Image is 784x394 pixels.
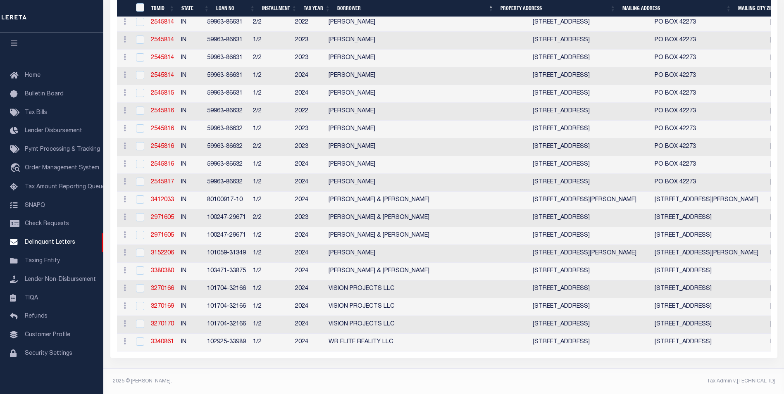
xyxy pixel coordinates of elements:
a: 3270166 [151,286,174,292]
td: 1/2 [250,280,292,298]
td: 1/2 [250,67,292,85]
td: IN [178,245,204,263]
td: 101704-32166 [204,280,250,298]
td: IN [178,209,204,227]
td: 1/2 [250,334,292,351]
td: IN [178,156,204,174]
span: Refunds [25,313,48,319]
a: 2545817 [151,179,174,185]
td: IN [178,280,204,298]
td: PO BOX 42273 [651,103,767,121]
td: 2023 [292,50,325,67]
td: [PERSON_NAME] & [PERSON_NAME] [325,227,529,245]
span: Lender Non-Disbursement [25,277,96,282]
td: 2024 [292,174,325,192]
td: IN [178,192,204,209]
span: TIQA [25,295,38,301]
span: Bulletin Board [25,91,64,97]
td: 2023 [292,121,325,138]
td: [STREET_ADDRESS] [651,263,767,280]
td: [STREET_ADDRESS] [529,316,651,334]
td: [PERSON_NAME] [325,32,529,50]
td: VISION PROJECTS LLC [325,316,529,334]
a: 2971605 [151,233,174,238]
td: [STREET_ADDRESS] [529,174,651,192]
td: 100247-29671 [204,227,250,245]
a: 2545816 [151,126,174,132]
td: IN [178,138,204,156]
td: 59963-86632 [204,138,250,156]
td: 101704-32166 [204,316,250,334]
a: 3340861 [151,339,174,345]
td: [STREET_ADDRESS] [651,334,767,351]
td: IN [178,174,204,192]
a: 2545814 [151,19,174,25]
td: 2024 [292,280,325,298]
td: [PERSON_NAME] [325,85,529,103]
span: Home [25,73,41,78]
td: 2024 [292,85,325,103]
td: PO BOX 42273 [651,138,767,156]
td: 59963-86631 [204,50,250,67]
td: 2024 [292,245,325,263]
a: 3152206 [151,250,174,256]
td: [PERSON_NAME] [325,138,529,156]
td: [PERSON_NAME] [325,14,529,32]
td: [PERSON_NAME] [325,156,529,174]
a: 3380380 [151,268,174,274]
td: 1/2 [250,316,292,334]
td: 2024 [292,192,325,209]
td: [PERSON_NAME] [325,67,529,85]
td: PO BOX 42273 [651,156,767,174]
td: [PERSON_NAME] [325,50,529,67]
span: SNAPQ [25,202,45,208]
td: IN [178,227,204,245]
td: 2024 [292,298,325,316]
td: [STREET_ADDRESS][PERSON_NAME] [529,192,651,209]
td: [STREET_ADDRESS][PERSON_NAME] [529,245,651,263]
td: 2023 [292,138,325,156]
td: 100247-29671 [204,209,250,227]
td: IN [178,50,204,67]
td: 101704-32166 [204,298,250,316]
a: 3270170 [151,321,174,327]
td: IN [178,85,204,103]
td: 2/2 [250,14,292,32]
td: VISION PROJECTS LLC [325,298,529,316]
td: [STREET_ADDRESS] [529,14,651,32]
span: Delinquent Letters [25,240,75,245]
td: IN [178,298,204,316]
div: Tax Admin v.[TECHNICAL_ID] [450,377,775,385]
span: Lender Disbursement [25,128,82,134]
td: WB ELITE REALITY LLC [325,334,529,351]
span: Tax Amount Reporting Queue [25,184,105,190]
div: 2025 © [PERSON_NAME]. [107,377,444,385]
td: 2024 [292,263,325,280]
td: 1/2 [250,156,292,174]
td: [PERSON_NAME] [325,121,529,138]
td: [STREET_ADDRESS] [529,209,651,227]
td: [PERSON_NAME] & [PERSON_NAME] [325,263,529,280]
td: [STREET_ADDRESS] [651,280,767,298]
td: 59963-86632 [204,156,250,174]
td: [STREET_ADDRESS] [529,227,651,245]
td: [STREET_ADDRESS] [529,263,651,280]
a: 2971605 [151,215,174,221]
td: VISION PROJECTS LLC [325,280,529,298]
td: [STREET_ADDRESS] [651,316,767,334]
td: 59963-86631 [204,67,250,85]
a: 2545814 [151,73,174,78]
td: [STREET_ADDRESS] [529,85,651,103]
td: IN [178,14,204,32]
td: 2023 [292,209,325,227]
td: 59963-86631 [204,32,250,50]
td: 2/2 [250,138,292,156]
td: [PERSON_NAME] & [PERSON_NAME] [325,192,529,209]
td: 80100917-10 [204,192,250,209]
td: [PERSON_NAME] [325,103,529,121]
td: [STREET_ADDRESS] [529,32,651,50]
td: IN [178,263,204,280]
span: Order Management System [25,165,99,171]
td: 101059-31349 [204,245,250,263]
td: 1/2 [250,85,292,103]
